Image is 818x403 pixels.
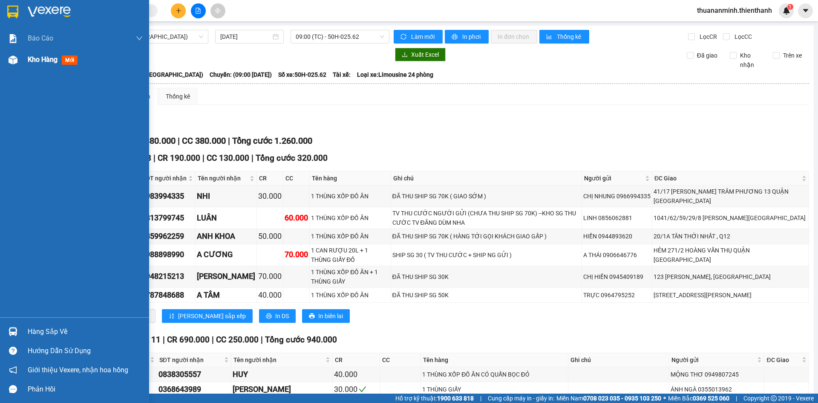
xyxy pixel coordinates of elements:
span: Xuất Excel [411,50,439,59]
span: check [359,386,366,393]
span: Báo cáo [28,33,53,43]
input: 14/09/2025 [220,32,271,41]
td: HẠO NGUYÊN [231,382,333,397]
span: Hoa Bằng (Hàng) [5,61,101,107]
div: CHỊ NHUNG 0966994335 [583,191,651,201]
div: 0838305557 [158,368,230,380]
span: Tổng cước 320.000 [256,153,328,163]
th: Ghi chú [391,171,582,186]
span: Tên người nhận [198,174,248,183]
div: 60.000 [285,212,308,224]
div: HẺM 271/2 HOÀNG VĂN THỤ QUẬN [GEOGRAPHIC_DATA] [654,246,807,264]
strong: 0708 023 035 - 0935 103 250 [583,395,661,402]
span: printer [452,34,459,41]
th: Ghi chú [568,353,669,367]
span: Tổng cước 940.000 [265,335,337,345]
button: plus [171,3,186,18]
div: 1 CAN RƯỢU 20L + 1 THÙNG GIẤY ĐỒ [311,246,389,264]
td: 0988898990 [140,244,196,266]
span: [PERSON_NAME] sắp xếp [178,311,246,321]
span: message [9,385,17,393]
div: Hướng dẫn sử dụng [28,345,143,357]
div: 1 THÙNG XỐP ĐỒ ĂN [311,290,389,300]
span: sync [400,34,408,41]
span: Giới thiệu Vexere, nhận hoa hồng [28,365,128,375]
span: [DATE] [60,7,85,16]
th: CC [283,171,310,186]
div: LUÂN [197,212,255,224]
span: file-add [195,8,201,14]
span: down [136,35,143,42]
button: bar-chartThống kê [539,30,589,43]
div: 41/17 [PERSON_NAME] TRÂM PHƯƠNG 13 QUẬN [GEOGRAPHIC_DATA] [654,187,807,206]
div: ÁNH NGÀ 0355013962 [671,385,763,394]
th: Tên hàng [310,171,391,186]
div: 0983994335 [141,190,194,202]
span: SĐT người nhận [142,174,187,183]
div: 1 THÙNG XỐP ĐỒ ĂN [311,213,389,223]
span: | [736,394,737,403]
span: | [228,136,230,146]
span: CR 880.000 [132,136,176,146]
div: 1 THÙNG XỐP ĐỒ ĂN [311,191,389,201]
div: 123 [PERSON_NAME], [GEOGRAPHIC_DATA] [654,272,807,281]
div: ANH KHOA [197,230,255,242]
span: bar-chart [546,34,553,41]
div: 1 THÙNG XỐP ĐỒ ĂN CÓ QUẤN BỌC ĐỎ [422,370,567,379]
span: Đã giao [694,51,721,60]
span: 1 [789,4,792,10]
span: ĐC Giao [766,355,800,365]
span: ⚪️ [663,397,666,400]
span: Làm mới [411,32,436,41]
button: printerIn DS [259,309,296,323]
span: CC 250.000 [216,335,259,345]
div: 40.000 [334,368,378,380]
span: Số xe: 50H-025.62 [278,70,326,79]
div: TV THU CƯỚC NGƯỜI GỬI (CHƯA THU SHIP SG 70K) --KHO SG THU CƯỚC TV ĐĂNG DÙM NHA [392,209,580,227]
sup: 1 [787,4,793,10]
span: ANH LỆNH - 0367136181 [40,29,118,36]
span: | [178,136,180,146]
div: HIỀN 0944893620 [583,232,651,241]
td: 0787848688 [140,288,196,303]
td: HUY [231,367,333,382]
span: CC 130.000 [207,153,249,163]
span: Văn Phòng An Minh [55,17,125,26]
div: 30.000 [258,190,282,202]
span: sort-ascending [169,313,175,320]
td: 0948215213 [140,266,196,288]
div: 0988898990 [141,249,194,261]
td: 0859962259 [140,229,196,244]
td: A TÂM [196,288,257,303]
span: 09:00 (TC) - 50H-025.62 [296,30,384,43]
span: thuananminh.thienthanh [690,5,779,16]
div: Thống kê [166,92,190,101]
span: SL 11 [140,335,161,345]
div: 1 THÙNG XỐP ĐỒ ĂN + 1 THÙNG GIẤY [311,267,389,286]
span: CR 190.000 [158,153,200,163]
div: SHIP SG 30 ( TV THU CƯỚC + SHIP NG GỬI ) [392,250,580,260]
div: LINH 0856062881 [583,213,651,223]
span: Hỗ trợ kỹ thuật: [395,394,474,403]
td: LUÂN [196,207,257,229]
button: caret-down [798,3,813,18]
span: | [261,335,263,345]
div: TRỰC 0964795252 [583,290,651,300]
th: CR [333,353,380,367]
strong: 1900 633 818 [437,395,474,402]
span: Thống kê [557,32,582,41]
div: [PERSON_NAME] [197,270,255,282]
div: 0368643989 [158,383,230,395]
span: Người gửi [671,355,755,365]
div: [STREET_ADDRESS][PERSON_NAME] [654,290,807,300]
div: 30.000 [334,383,378,395]
span: copyright [771,395,777,401]
span: Tài xế: [333,70,351,79]
div: Hàng sắp về [28,325,143,338]
img: logo-vxr [7,6,18,18]
div: ĐÃ THU SHIP SG 30K [392,272,580,281]
span: plus [176,8,181,14]
div: MỘNG THƠ 0949807245 [671,370,763,379]
span: Loại xe: Limousine 24 phòng [357,70,433,79]
td: 0838305557 [157,367,231,382]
